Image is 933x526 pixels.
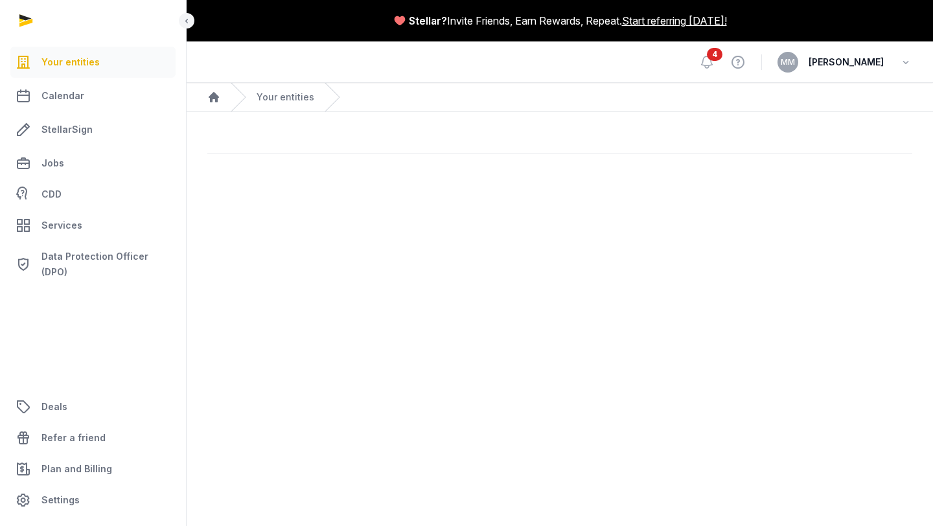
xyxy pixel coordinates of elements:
[777,52,798,73] button: MM
[10,47,176,78] a: Your entities
[41,461,112,477] span: Plan and Billing
[41,88,84,104] span: Calendar
[10,244,176,285] a: Data Protection Officer (DPO)
[187,83,933,112] nav: Breadcrumb
[10,148,176,179] a: Jobs
[10,453,176,485] a: Plan and Billing
[41,218,82,233] span: Services
[41,399,67,415] span: Deals
[10,114,176,145] a: StellarSign
[10,391,176,422] a: Deals
[809,54,884,70] span: [PERSON_NAME]
[707,48,722,61] span: 4
[10,181,176,207] a: CDD
[41,187,62,202] span: CDD
[10,210,176,241] a: Services
[622,13,727,29] a: Start referring [DATE]!
[41,492,80,508] span: Settings
[41,155,64,171] span: Jobs
[10,485,176,516] a: Settings
[41,122,93,137] span: StellarSign
[41,430,106,446] span: Refer a friend
[409,13,447,29] span: Stellar?
[10,80,176,111] a: Calendar
[257,91,314,104] a: Your entities
[41,54,100,70] span: Your entities
[10,422,176,453] a: Refer a friend
[41,249,170,280] span: Data Protection Officer (DPO)
[781,58,795,66] span: MM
